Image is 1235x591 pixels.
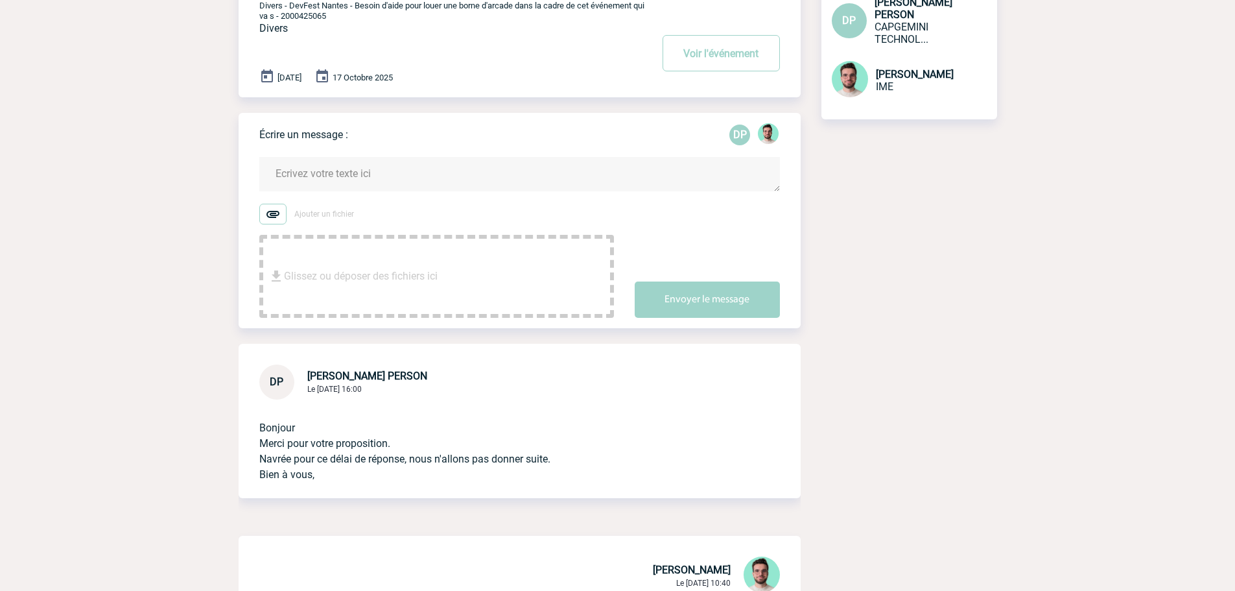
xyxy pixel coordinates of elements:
[832,61,868,97] img: 121547-2.png
[842,14,856,27] span: DP
[270,376,283,388] span: DP
[307,385,362,394] span: Le [DATE] 16:00
[259,22,288,34] span: Divers
[729,125,750,145] p: DP
[268,269,284,284] img: file_download.svg
[635,282,780,318] button: Envoyer le message
[875,21,928,45] span: CAPGEMINI TECHNOLOGY SERVICES
[876,68,954,80] span: [PERSON_NAME]
[307,370,427,382] span: [PERSON_NAME] PERSON
[676,579,731,588] span: Le [DATE] 10:40
[758,123,779,144] img: 121547-2.png
[259,1,644,21] span: Divers - DevFest Nantes - Besoin d'aide pour louer une borne d'arcade dans la cadre de cet événem...
[259,400,744,483] p: Bonjour Merci pour votre proposition. Navrée pour ce délai de réponse, nous n'allons pas donner s...
[876,80,893,93] span: IME
[729,125,750,145] div: Delphine PERSON
[294,210,354,219] span: Ajouter un fichier
[284,244,438,309] span: Glissez ou déposer des fichiers ici
[653,564,731,576] span: [PERSON_NAME]
[663,35,780,71] button: Voir l'événement
[277,73,301,82] span: [DATE]
[758,123,779,147] div: Benjamin ROLAND
[333,73,393,82] span: 17 Octobre 2025
[259,128,348,141] p: Écrire un message :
